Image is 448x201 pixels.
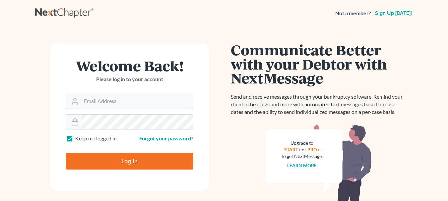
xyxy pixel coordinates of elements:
[231,43,407,85] h1: Communicate Better with your Debtor with NextMessage
[66,153,193,170] input: Log In
[75,135,117,142] label: Keep me logged in
[66,75,193,83] p: Please log in to your account
[282,153,323,160] div: to get NextMessage.
[81,94,193,109] input: Email Address
[284,147,301,152] a: START+
[287,163,317,168] a: Learn more
[231,93,407,116] p: Send and receive messages through your bankruptcy software. Remind your client of hearings and mo...
[282,140,323,146] div: Upgrade to
[66,59,193,73] h1: Welcome Back!
[139,135,193,141] a: Forgot your password?
[302,147,306,152] span: or
[374,11,413,16] a: Sign up [DATE]!
[335,10,371,17] strong: Not a member?
[307,147,320,152] a: PRO+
